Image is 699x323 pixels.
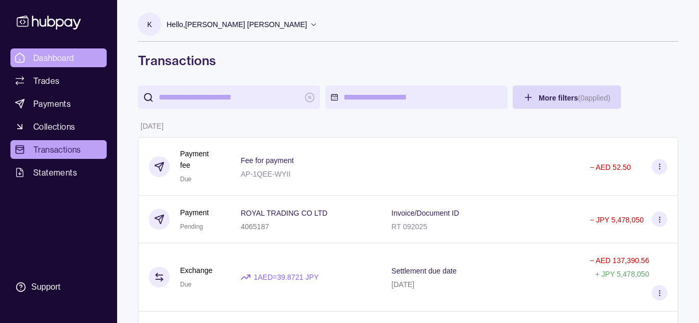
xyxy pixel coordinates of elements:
[590,256,649,265] p: − AED 137,390.56
[240,170,290,178] p: AP-1QEE-WYII
[33,52,74,64] span: Dashboard
[391,267,456,275] p: Settlement due date
[33,166,77,179] span: Statements
[513,85,621,109] button: More filters(0applied)
[391,209,459,217] p: Invoice/Document ID
[240,209,327,217] p: ROYAL TRADING CO LTD
[31,281,60,293] div: Support
[167,19,307,30] p: Hello, [PERSON_NAME] [PERSON_NAME]
[590,163,631,171] p: − AED 52.50
[10,71,107,90] a: Trades
[578,94,610,102] p: ( 0 applied)
[180,281,192,288] span: Due
[253,271,319,283] p: 1 AED = 39.8721 JPY
[180,265,212,276] p: Exchange
[159,85,299,109] input: search
[10,276,107,298] a: Support
[141,122,163,130] p: [DATE]
[33,143,81,156] span: Transactions
[595,270,650,278] p: + JPY 5,478,050
[240,156,294,165] p: Fee for payment
[10,163,107,182] a: Statements
[10,94,107,113] a: Payments
[240,222,269,231] p: 4065187
[33,97,71,110] span: Payments
[180,207,209,218] p: Payment
[10,48,107,67] a: Dashboard
[391,222,427,231] p: RT 092025
[539,94,611,102] span: More filters
[180,176,192,183] span: Due
[147,19,152,30] p: K
[33,120,75,133] span: Collections
[590,216,644,224] p: − JPY 5,478,050
[33,74,59,87] span: Trades
[138,52,678,69] h1: Transactions
[10,117,107,136] a: Collections
[10,140,107,159] a: Transactions
[180,223,203,230] span: Pending
[391,280,414,289] p: [DATE]
[180,148,220,171] p: Payment fee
